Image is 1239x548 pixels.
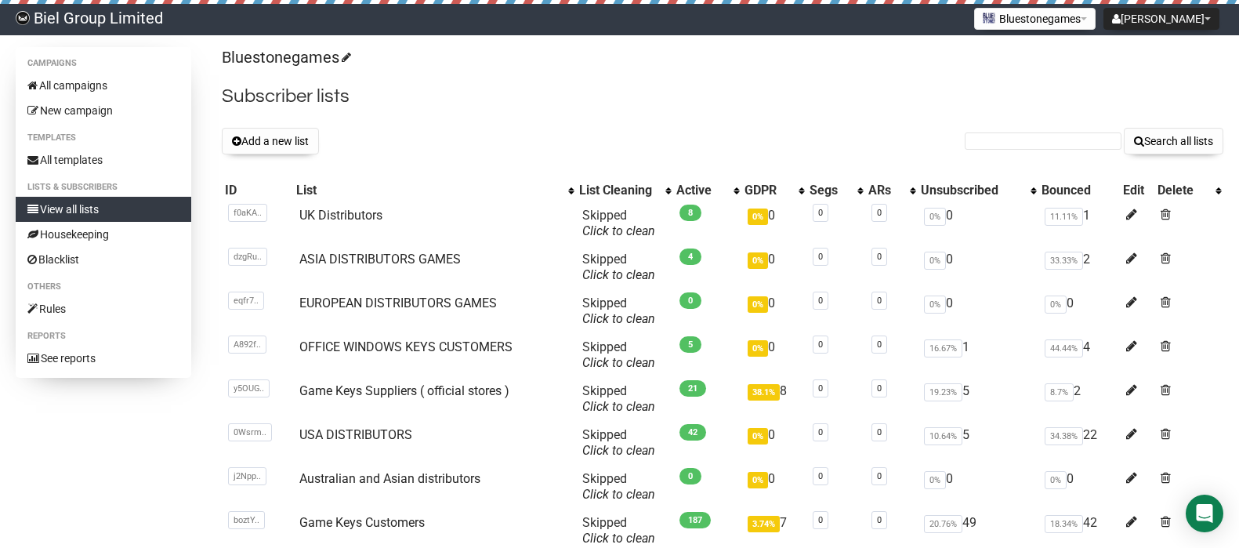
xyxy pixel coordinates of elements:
a: EUROPEAN DISTRIBUTORS GAMES [299,296,497,310]
th: Bounced: No sort applied, sorting is disabled [1038,180,1120,201]
a: OFFICE WINDOWS KEYS CUSTOMERS [299,339,513,354]
span: 0% [1045,471,1067,489]
a: 0 [818,252,823,262]
span: 19.23% [924,383,962,401]
a: Click to clean [582,443,655,458]
a: 0 [818,515,823,525]
td: 1 [1038,201,1120,245]
a: Australian and Asian distributors [299,471,480,486]
th: Edit: No sort applied, sorting is disabled [1120,180,1154,201]
td: 8 [741,377,806,421]
span: 20.76% [924,515,962,533]
span: 0Wsrm.. [228,423,272,441]
img: 2.png [983,12,995,24]
a: Click to clean [582,355,655,370]
td: 0 [741,421,806,465]
a: 0 [877,296,882,306]
td: 0 [918,245,1038,289]
span: 10.64% [924,427,962,445]
li: Others [16,278,191,296]
div: ARs [868,183,902,198]
a: 0 [877,515,882,525]
a: 0 [818,427,823,437]
span: Skipped [582,208,655,238]
div: Open Intercom Messenger [1186,495,1223,532]
span: 16.67% [924,339,962,357]
span: f0aKA.. [228,204,267,222]
a: USA DISTRIBUTORS [299,427,412,442]
a: 0 [877,252,882,262]
td: 0 [918,289,1038,333]
a: Game Keys Suppliers ( official stores ) [299,383,509,398]
td: 0 [918,465,1038,509]
span: 0% [924,252,946,270]
span: 18.34% [1045,515,1083,533]
th: GDPR: No sort applied, activate to apply an ascending sort [741,180,806,201]
th: ID: No sort applied, sorting is disabled [222,180,292,201]
span: dzgRu.. [228,248,267,266]
a: Rules [16,296,191,321]
li: Lists & subscribers [16,178,191,197]
a: 0 [818,339,823,350]
a: Click to clean [582,399,655,414]
div: Unsubscribed [921,183,1023,198]
a: 0 [818,296,823,306]
img: f7fbb959ee76658dd40cee236bb6eef6 [16,11,30,25]
div: Bounced [1042,183,1117,198]
span: 44.44% [1045,339,1083,357]
div: List Cleaning [579,183,658,198]
div: Edit [1123,183,1151,198]
span: 8.7% [1045,383,1074,401]
span: j2Npp.. [228,467,266,485]
a: All campaigns [16,73,191,98]
span: 0 [679,468,701,484]
span: 0% [924,471,946,489]
span: 42 [679,424,706,441]
span: 0% [748,296,768,313]
div: List [296,183,561,198]
a: View all lists [16,197,191,222]
td: 0 [918,201,1038,245]
td: 0 [741,465,806,509]
button: [PERSON_NAME] [1103,8,1219,30]
span: boztY.. [228,511,265,529]
td: 0 [1038,465,1120,509]
span: Skipped [582,515,655,546]
td: 0 [741,245,806,289]
button: Search all lists [1124,128,1223,154]
div: Active [676,183,726,198]
span: 187 [679,512,711,528]
a: Blacklist [16,247,191,272]
th: Unsubscribed: No sort applied, activate to apply an ascending sort [918,180,1038,201]
span: 33.33% [1045,252,1083,270]
div: Delete [1157,183,1208,198]
td: 4 [1038,333,1120,377]
span: 0% [748,428,768,445]
span: 0% [748,209,768,225]
span: Skipped [582,296,655,326]
button: Bluestonegames [974,8,1096,30]
div: ID [225,183,289,198]
li: Templates [16,129,191,147]
a: Game Keys Customers [299,515,425,530]
span: 21 [679,380,706,397]
th: Segs: No sort applied, activate to apply an ascending sort [806,180,865,201]
a: See reports [16,346,191,371]
span: Skipped [582,383,655,414]
a: 0 [818,208,823,218]
td: 2 [1038,245,1120,289]
span: 4 [679,249,701,265]
td: 1 [918,333,1038,377]
span: Skipped [582,471,655,502]
span: Skipped [582,252,655,282]
span: eqfr7.. [228,292,264,310]
td: 5 [918,377,1038,421]
a: Click to clean [582,531,655,546]
a: 0 [877,427,882,437]
div: Segs [810,183,850,198]
span: 8 [679,205,701,221]
span: 5 [679,336,701,353]
a: ASIA DISTRIBUTORS GAMES [299,252,461,267]
span: 34.38% [1045,427,1083,445]
span: y5OUG.. [228,379,270,397]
